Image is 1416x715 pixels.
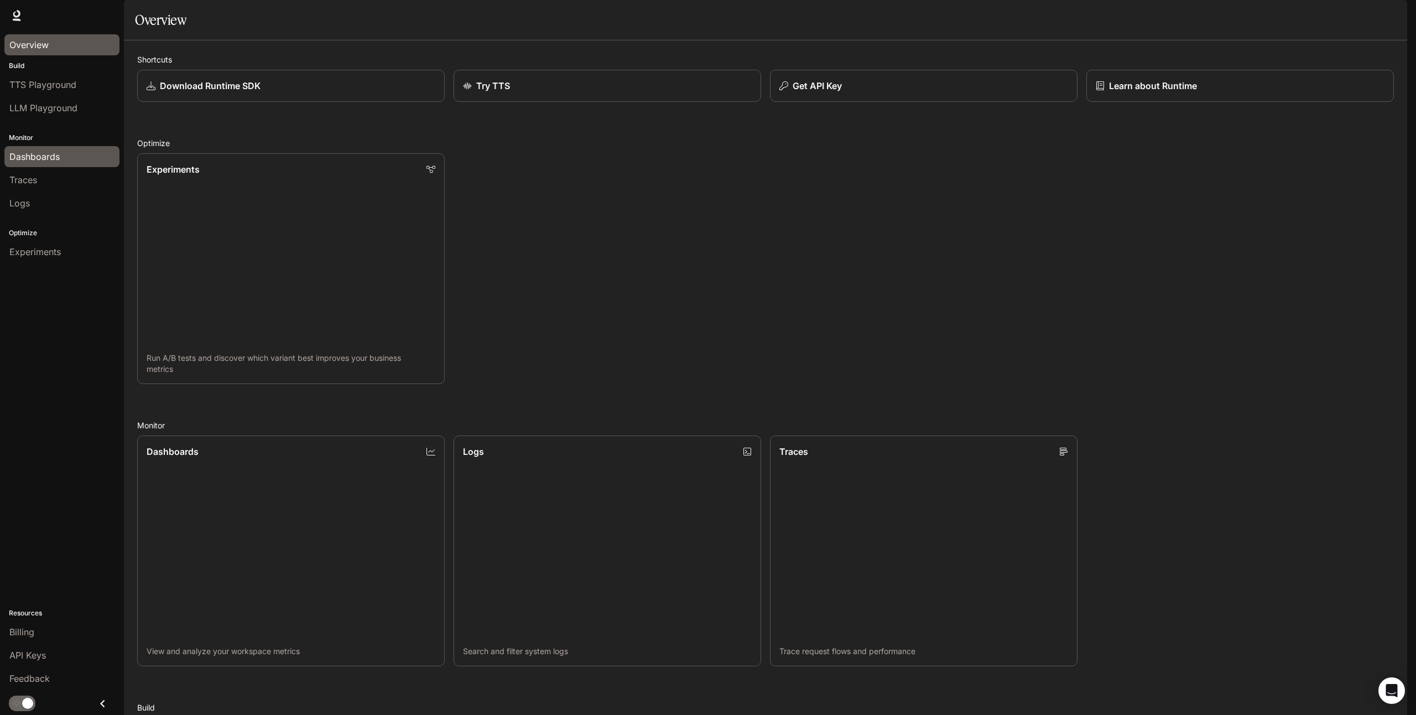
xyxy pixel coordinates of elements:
h2: Monitor [137,419,1394,431]
h2: Shortcuts [137,54,1394,65]
p: Trace request flows and performance [779,646,1068,657]
p: Run A/B tests and discover which variant best improves your business metrics [147,353,435,375]
p: View and analyze your workspace metrics [147,646,435,657]
p: Download Runtime SDK [160,79,261,92]
h1: Overview [135,9,186,31]
p: Logs [463,445,484,458]
a: Learn about Runtime [1086,70,1394,102]
p: Learn about Runtime [1109,79,1197,92]
a: LogsSearch and filter system logs [454,436,761,666]
p: Search and filter system logs [463,646,752,657]
p: Try TTS [476,79,510,92]
a: DashboardsView and analyze your workspace metrics [137,436,445,666]
a: TracesTrace request flows and performance [770,436,1077,666]
h2: Optimize [137,137,1394,149]
a: ExperimentsRun A/B tests and discover which variant best improves your business metrics [137,153,445,384]
p: Traces [779,445,808,458]
p: Get API Key [793,79,842,92]
p: Dashboards [147,445,199,458]
button: Get API Key [770,70,1077,102]
p: Experiments [147,163,200,176]
h2: Build [137,702,1394,713]
div: Open Intercom Messenger [1378,677,1405,704]
a: Download Runtime SDK [137,70,445,102]
a: Try TTS [454,70,761,102]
